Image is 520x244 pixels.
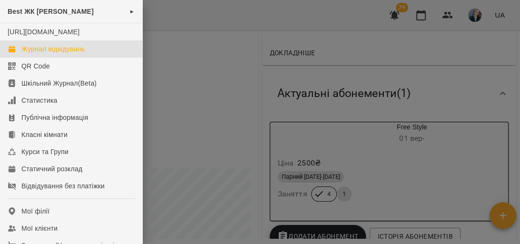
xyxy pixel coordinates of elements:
[21,164,82,174] div: Статичний розклад
[21,181,105,191] div: Відвідування без платіжки
[21,113,88,122] div: Публічна інформація
[21,96,58,105] div: Статистика
[8,8,94,15] span: Best ЖК [PERSON_NAME]
[21,130,68,139] div: Класні кімнати
[21,44,85,54] div: Журнал відвідувань
[21,61,50,71] div: QR Code
[21,147,69,156] div: Курси та Групи
[21,78,97,88] div: Шкільний Журнал(Beta)
[129,8,135,15] span: ►
[21,224,58,233] div: Мої клієнти
[8,28,79,36] a: [URL][DOMAIN_NAME]
[21,206,49,216] div: Мої філії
